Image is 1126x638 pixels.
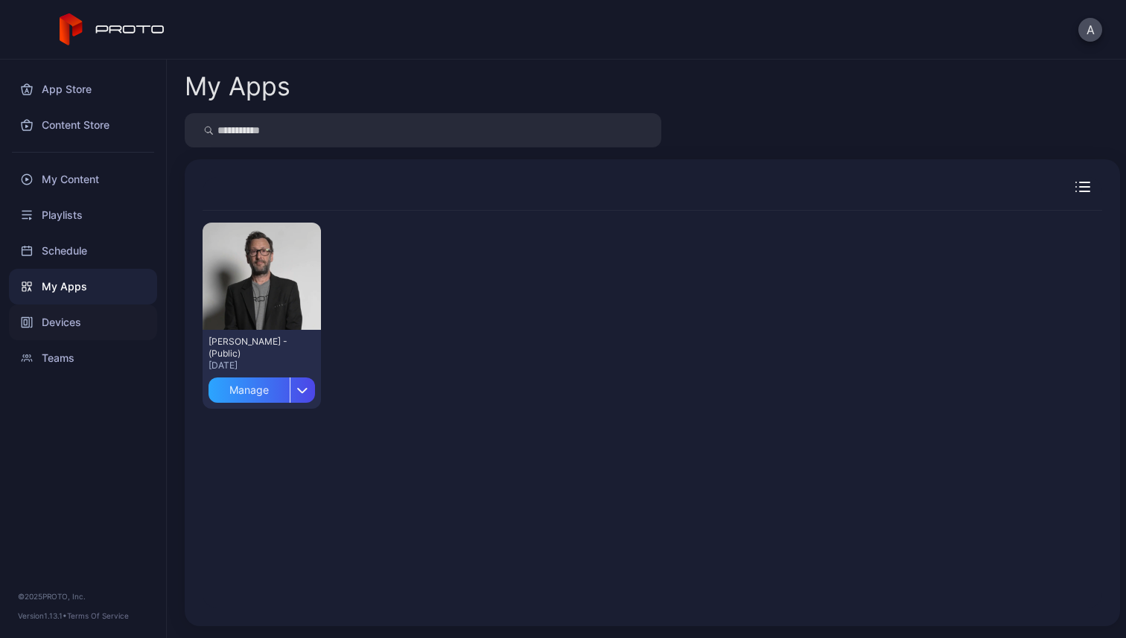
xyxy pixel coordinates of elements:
a: Playlists [9,197,157,233]
span: Version 1.13.1 • [18,611,67,620]
a: Terms Of Service [67,611,129,620]
div: Manage [209,377,290,403]
a: Content Store [9,107,157,143]
div: [DATE] [209,360,315,371]
button: Manage [209,371,315,403]
a: My Apps [9,269,157,304]
a: App Store [9,71,157,107]
a: My Content [9,162,157,197]
button: A [1078,18,1102,42]
div: © 2025 PROTO, Inc. [18,590,148,602]
div: My Apps [185,74,290,99]
a: Teams [9,340,157,376]
a: Devices [9,304,157,340]
div: David N Persona - (Public) [209,336,290,360]
a: Schedule [9,233,157,269]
